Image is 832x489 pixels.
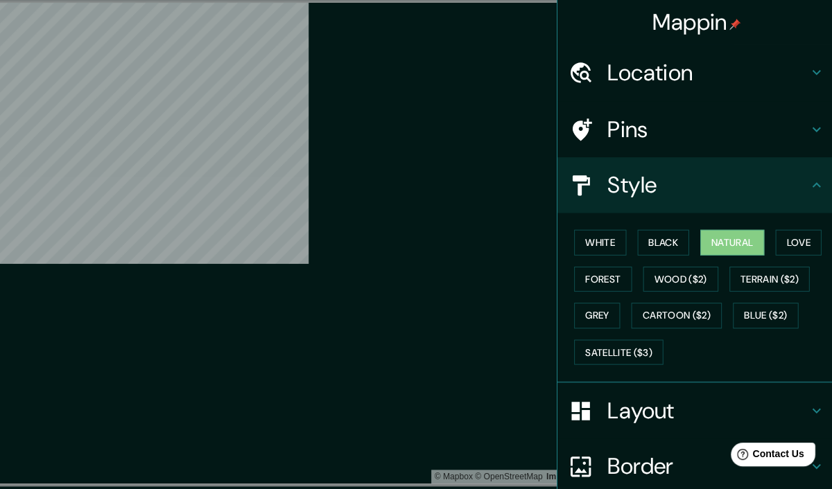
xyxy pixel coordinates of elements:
h4: Pins [605,115,804,143]
div: Location [555,44,832,100]
a: OpenStreetMap [473,470,540,479]
iframe: Help widget launcher [709,435,817,474]
a: Map feedback [544,470,612,479]
h4: Location [605,58,804,86]
button: Satellite ($3) [571,338,660,364]
h4: Mappin [650,8,738,36]
h4: Border [605,450,804,478]
h4: Style [605,170,804,198]
button: Terrain ($2) [726,265,806,291]
button: Love [772,229,817,254]
h4: Layout [605,395,804,423]
div: Layout [555,381,832,436]
button: Grey [571,301,617,327]
div: Style [555,157,832,212]
button: White [571,229,623,254]
button: Blue ($2) [729,301,795,327]
img: pin-icon.png [726,19,737,30]
button: Forest [571,265,629,291]
a: Mapbox [433,470,471,479]
button: Wood ($2) [640,265,715,291]
button: Natural [697,229,761,254]
button: Cartoon ($2) [628,301,718,327]
button: Black [634,229,686,254]
div: Pins [555,101,832,157]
